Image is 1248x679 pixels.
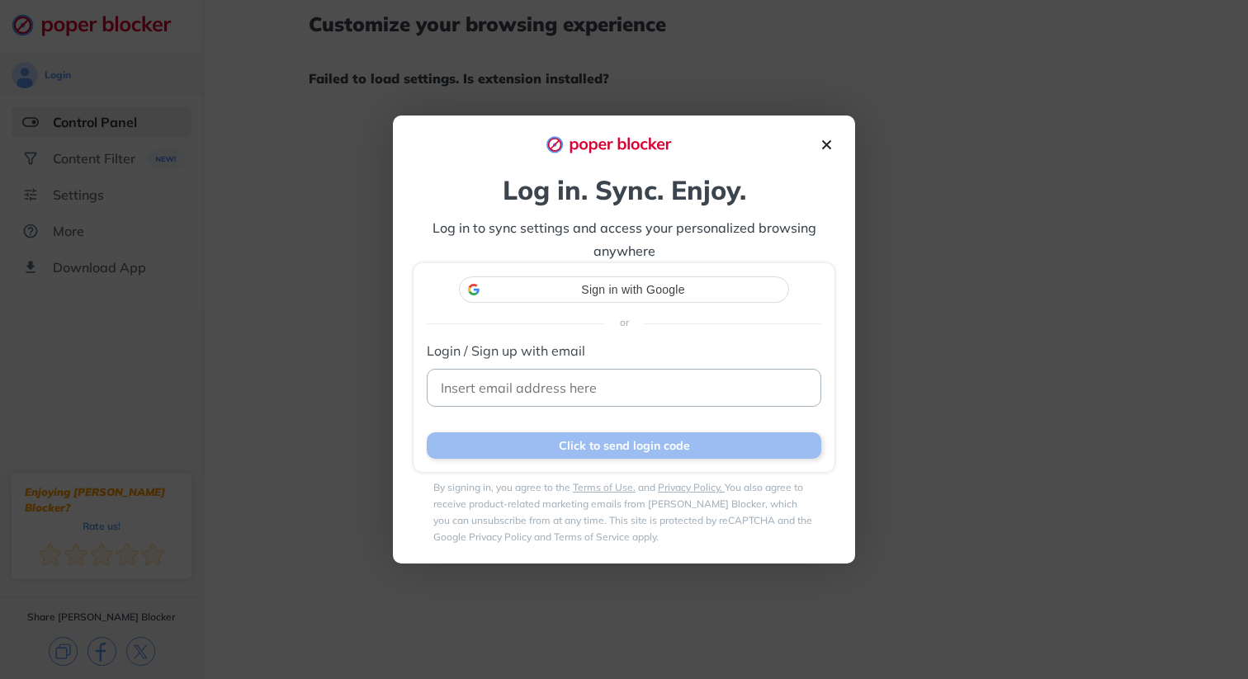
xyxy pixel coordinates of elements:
[433,219,820,259] span: Log in to sync settings and access your personalized browsing anywhere
[433,481,812,543] label: By signing in, you agree to the and You also agree to receive product-related marketing emails fr...
[427,369,821,407] input: Insert email address here
[413,173,835,206] div: Log in. Sync. Enjoy.
[459,276,789,303] div: Sign in with Google
[573,481,636,493] a: Terms of Use.
[818,136,835,153] img: close-icon
[486,283,780,296] span: Sign in with Google
[427,342,821,359] label: Login / Sign up with email
[427,303,821,342] div: or
[546,135,686,153] img: logo
[658,481,725,493] a: Privacy Policy.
